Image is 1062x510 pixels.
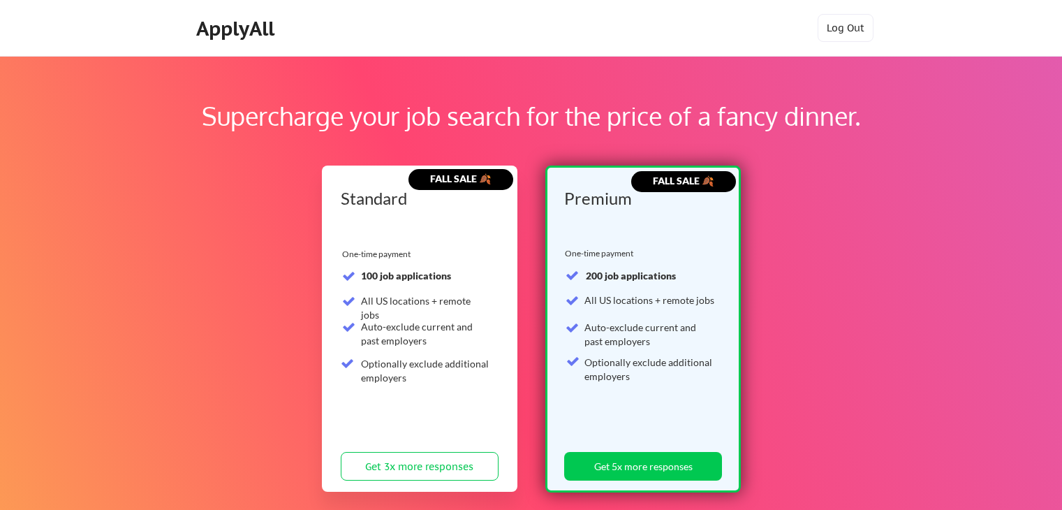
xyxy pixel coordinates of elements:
div: One-time payment [565,248,638,259]
strong: 200 job applications [586,270,676,282]
div: Optionally exclude additional employers [361,357,490,384]
div: ApplyAll [196,17,279,41]
button: Get 3x more responses [341,452,499,481]
strong: 100 job applications [361,270,451,282]
strong: FALL SALE 🍂 [430,173,491,184]
button: Log Out [818,14,873,42]
div: All US locations + remote jobs [584,293,714,307]
div: Auto-exclude current and past employers [584,321,714,348]
button: Get 5x more responses [564,452,722,481]
div: All US locations + remote jobs [361,294,490,321]
div: Optionally exclude additional employers [584,356,714,383]
strong: FALL SALE 🍂 [653,175,714,187]
div: Supercharge your job search for the price of a fancy dinner. [89,97,973,135]
div: Premium [564,190,718,207]
div: Standard [341,190,494,207]
div: One-time payment [342,249,415,260]
div: Auto-exclude current and past employers [361,320,490,347]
